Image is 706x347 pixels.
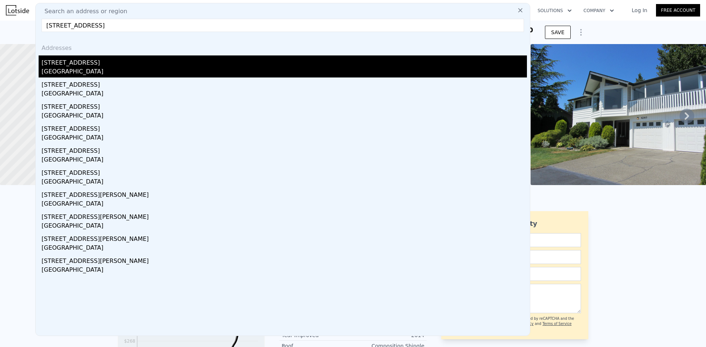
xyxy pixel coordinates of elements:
[42,221,527,232] div: [GEOGRAPHIC_DATA]
[39,38,527,55] div: Addresses
[42,89,527,100] div: [GEOGRAPHIC_DATA]
[42,67,527,77] div: [GEOGRAPHIC_DATA]
[578,4,620,17] button: Company
[42,243,527,254] div: [GEOGRAPHIC_DATA]
[39,7,127,16] span: Search an address or region
[42,144,527,155] div: [STREET_ADDRESS]
[42,232,527,243] div: [STREET_ADDRESS][PERSON_NAME]
[42,265,527,276] div: [GEOGRAPHIC_DATA]
[42,100,527,111] div: [STREET_ADDRESS]
[124,339,135,344] tspan: $268
[42,166,527,177] div: [STREET_ADDRESS]
[623,7,656,14] a: Log In
[574,25,588,40] button: Show Options
[42,177,527,188] div: [GEOGRAPHIC_DATA]
[542,322,571,326] a: Terms of Service
[42,133,527,144] div: [GEOGRAPHIC_DATA]
[6,5,29,15] img: Lotside
[42,188,527,199] div: [STREET_ADDRESS][PERSON_NAME]
[42,199,527,210] div: [GEOGRAPHIC_DATA]
[42,111,527,122] div: [GEOGRAPHIC_DATA]
[42,254,527,265] div: [STREET_ADDRESS][PERSON_NAME]
[42,19,524,32] input: Enter an address, city, region, neighborhood or zip code
[496,316,581,332] div: This site is protected by reCAPTCHA and the Google and apply.
[42,155,527,166] div: [GEOGRAPHIC_DATA]
[532,4,578,17] button: Solutions
[545,26,571,39] button: SAVE
[42,210,527,221] div: [STREET_ADDRESS][PERSON_NAME]
[42,77,527,89] div: [STREET_ADDRESS]
[42,122,527,133] div: [STREET_ADDRESS]
[42,55,527,67] div: [STREET_ADDRESS]
[656,4,700,17] a: Free Account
